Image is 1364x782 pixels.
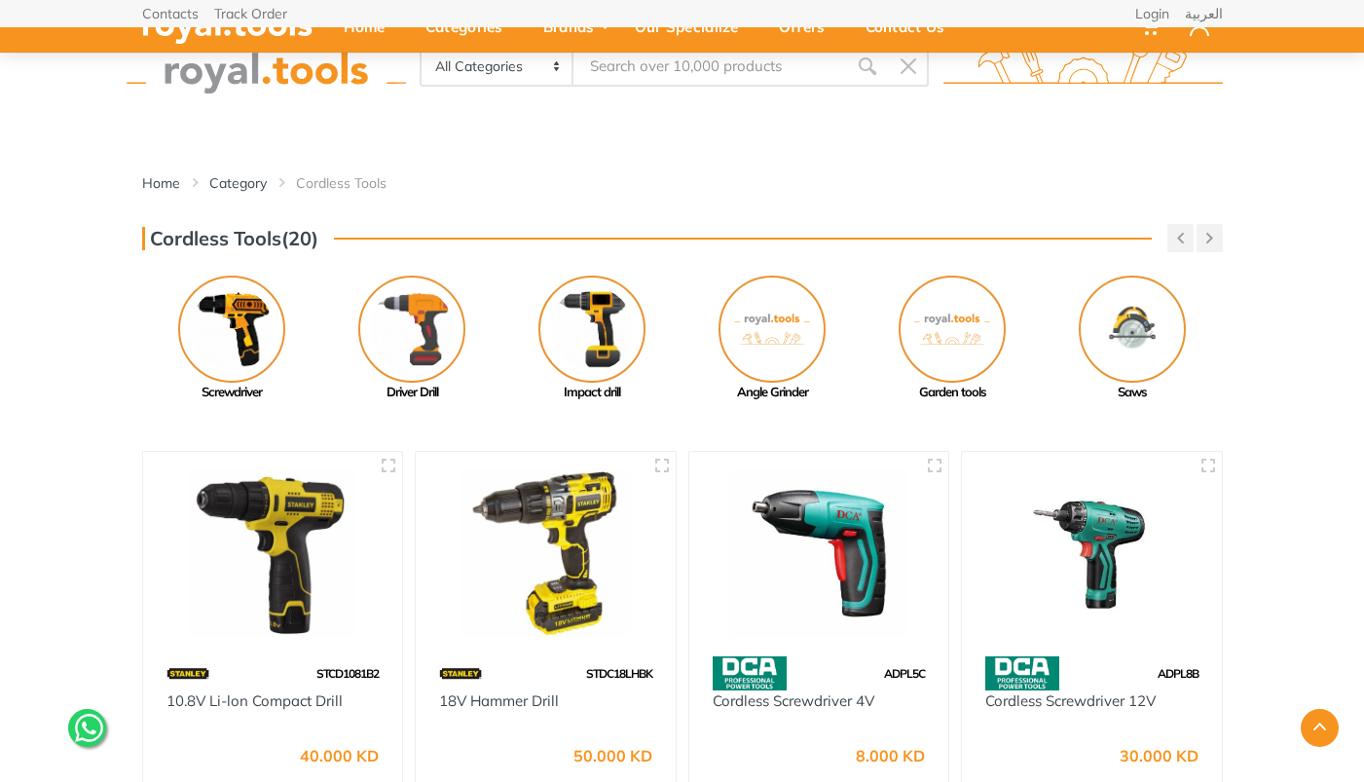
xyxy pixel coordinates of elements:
[713,691,874,710] a: Cordless Screwdriver 4V
[1079,276,1186,383] img: Royal - Saws
[863,383,1043,402] div: Garden tools
[985,691,1156,710] a: Cordless Screwdriver 12V
[316,666,379,681] span: STCD1081B2
[142,7,199,20] a: Contacts
[707,469,932,638] img: Royal Tools - Cordless Screwdriver 4V
[573,748,652,763] div: 50.000 KD
[538,276,645,383] img: Royal - Impact drill
[713,656,787,690] img: 58.webp
[573,46,846,87] input: Site search
[1185,7,1223,20] a: العربية
[214,7,287,20] a: Track Order
[1158,666,1198,681] span: ADPL8B
[439,656,482,690] img: 15.webp
[142,276,322,402] a: Screwdriver
[422,48,574,85] select: Category
[322,276,502,402] a: Driver Drill
[1120,748,1198,763] div: 30.000 KD
[502,383,682,402] div: Impact drill
[979,469,1204,638] img: Royal Tools - Cordless Screwdriver 12V
[1043,383,1223,402] div: Saws
[142,173,1223,193] nav: breadcrumb
[586,666,652,681] span: STDC18LHBK
[1135,7,1169,20] a: Login
[166,691,343,710] a: 10.8V Li-lon Compact Drill
[142,173,180,193] a: Home
[943,40,1223,93] img: royal.tools Logo
[502,276,682,402] a: Impact drill
[884,666,925,681] span: ADPL5C
[682,276,863,402] a: Angle Grinder
[1043,276,1223,402] a: Saws
[296,173,416,193] li: Cordless Tools
[322,383,502,402] div: Driver Drill
[142,383,322,402] div: Screwdriver
[863,276,1043,402] a: Garden tools
[178,276,285,383] img: Royal - Screwdriver
[899,276,1006,383] img: No Image
[358,276,465,383] img: Royal - Driver Drill
[161,469,386,638] img: Royal Tools - 10.8V Li-lon Compact Drill
[433,469,658,638] img: Royal Tools - 18V Hammer Drill
[682,383,863,402] div: Angle Grinder
[166,656,209,690] img: 15.webp
[856,748,925,763] div: 8.000 KD
[985,656,1059,690] img: 58.webp
[300,748,379,763] div: 40.000 KD
[127,40,406,93] img: royal.tools Logo
[439,691,559,710] a: 18V Hammer Drill
[142,227,318,250] h3: Cordless Tools(20)
[209,173,267,193] a: Category
[719,276,826,383] img: No Image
